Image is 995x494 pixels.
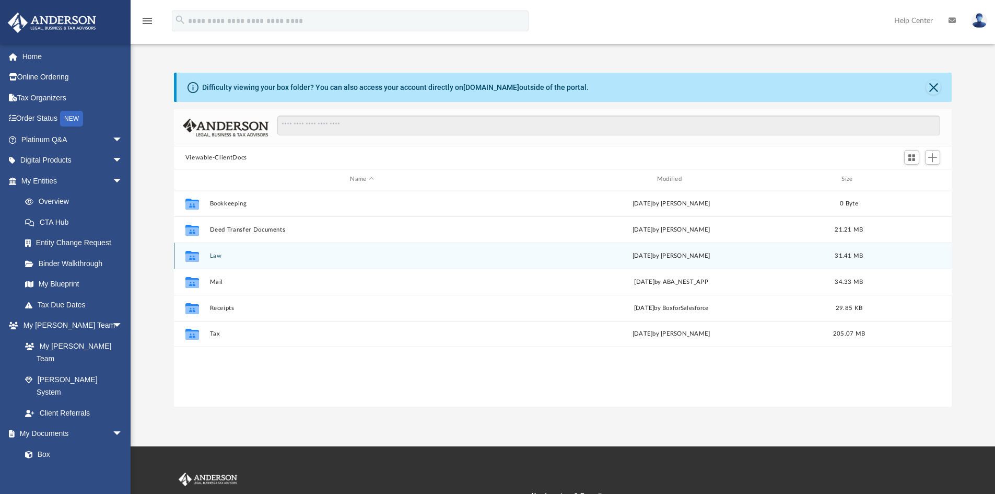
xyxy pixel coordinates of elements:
span: arrow_drop_down [112,170,133,192]
a: Digital Productsarrow_drop_down [7,150,138,171]
span: arrow_drop_down [112,150,133,171]
button: Deed Transfer Documents [209,226,514,233]
span: 0 Byte [840,200,858,206]
button: Mail [209,279,514,285]
button: Bookkeeping [209,200,514,207]
a: [PERSON_NAME] System [15,369,133,403]
div: NEW [60,111,83,127]
button: Add [925,150,941,165]
div: [DATE] by [PERSON_NAME] [519,199,823,208]
button: Tax [209,330,514,337]
div: [DATE] by [PERSON_NAME] [519,225,823,234]
div: Size [828,175,870,184]
a: Entity Change Request [15,233,138,254]
div: Name [209,175,514,184]
a: Tax Organizers [7,87,138,108]
a: Overview [15,191,138,212]
button: Receipts [209,305,514,312]
button: Viewable-ClientDocs [185,153,247,163]
a: Binder Walkthrough [15,253,138,274]
span: 29.85 KB [836,305,862,311]
a: My [PERSON_NAME] Teamarrow_drop_down [7,315,133,336]
button: Switch to Grid View [904,150,920,165]
div: id [179,175,205,184]
a: My Documentsarrow_drop_down [7,423,133,444]
div: Modified [519,175,824,184]
button: Law [209,252,514,259]
a: My Entitiesarrow_drop_down [7,170,138,191]
div: Difficulty viewing your box folder? You can also access your account directly on outside of the p... [202,82,589,93]
a: Tax Due Dates [15,294,138,315]
div: [DATE] by [PERSON_NAME] [519,329,823,339]
span: arrow_drop_down [112,129,133,151]
div: [DATE] by [PERSON_NAME] [519,251,823,260]
a: My Blueprint [15,274,133,295]
button: Close [926,80,941,95]
span: 34.33 MB [835,279,863,284]
a: Box [15,444,128,465]
a: Order StatusNEW [7,108,138,130]
i: search [174,14,186,26]
span: arrow_drop_down [112,423,133,445]
span: arrow_drop_down [112,315,133,337]
img: Anderson Advisors Platinum Portal [5,13,99,33]
span: 21.21 MB [835,226,863,232]
div: [DATE] by ABA_NEST_APP [519,277,823,286]
a: My [PERSON_NAME] Team [15,336,128,369]
i: menu [141,15,154,27]
a: Platinum Q&Aarrow_drop_down [7,129,138,150]
input: Search files and folders [277,116,940,135]
div: id [874,175,947,184]
span: 31.41 MB [835,252,863,258]
span: 205.07 MB [833,331,865,337]
div: [DATE] by BoxforSalesforce [519,303,823,313]
a: Online Ordering [7,67,138,88]
a: Home [7,46,138,67]
div: grid [174,190,952,407]
a: menu [141,20,154,27]
a: Client Referrals [15,403,133,423]
a: [DOMAIN_NAME] [463,83,519,91]
img: Anderson Advisors Platinum Portal [177,473,239,486]
img: User Pic [971,13,987,28]
a: CTA Hub [15,212,138,233]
